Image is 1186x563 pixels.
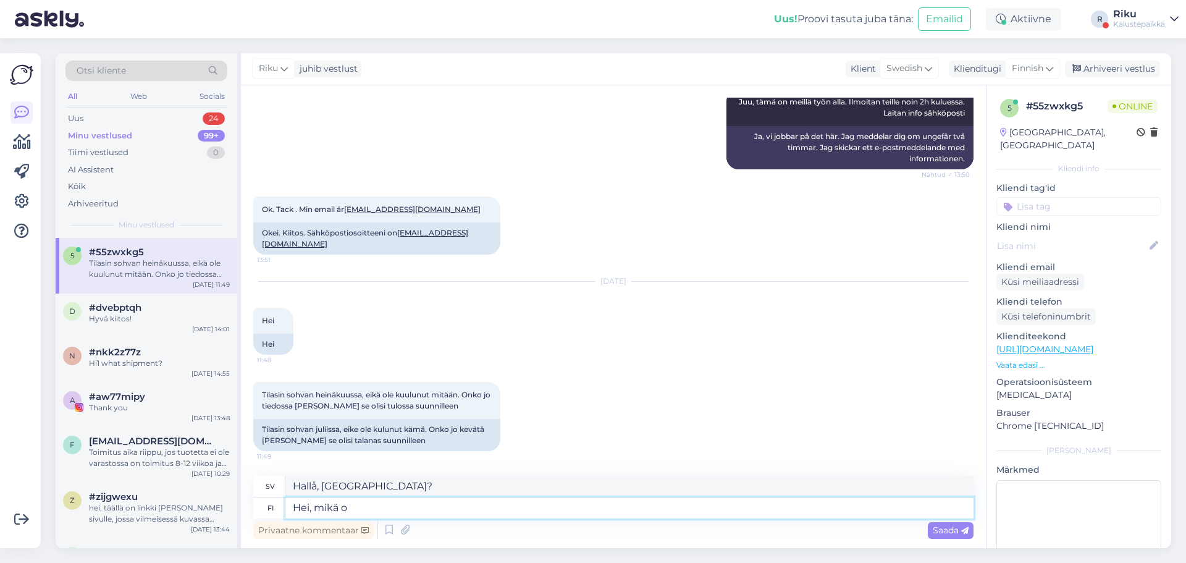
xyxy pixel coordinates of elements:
[996,308,1096,325] div: Küsi telefoninumbrit
[996,360,1161,371] p: Vaata edasi ...
[198,130,225,142] div: 99+
[933,525,969,536] span: Saada
[89,436,217,447] span: fatosshala.1@outlook.com
[1091,11,1108,28] div: R
[191,413,230,423] div: [DATE] 13:48
[295,62,358,75] div: juhib vestlust
[1113,19,1165,29] div: Kalustepaikka
[89,358,230,369] div: Hi1 what shipment?
[203,112,225,125] div: 24
[996,389,1161,402] p: [MEDICAL_DATA]
[1108,99,1158,113] span: Online
[89,547,143,558] span: #0qffxvmq
[128,88,149,104] div: Web
[1000,126,1137,152] div: [GEOGRAPHIC_DATA], [GEOGRAPHIC_DATA]
[70,440,75,449] span: f
[1113,9,1179,29] a: RikuKalustepaikka
[266,476,275,497] div: sv
[1065,61,1160,77] div: Arhiveeri vestlus
[996,261,1161,274] p: Kliendi email
[89,258,230,280] div: Tilasin sohvan heinäkuussa, eikä ole kuulunut mitään. Onko jo tiedossa [PERSON_NAME] se olisi tul...
[996,445,1161,456] div: [PERSON_NAME]
[65,88,80,104] div: All
[996,197,1161,216] input: Lisa tag
[70,496,75,505] span: z
[89,313,230,324] div: Hyvä kiitos!
[197,88,227,104] div: Socials
[1113,9,1165,19] div: Riku
[1012,62,1043,75] span: Finnish
[846,62,876,75] div: Klient
[257,355,303,365] span: 11:48
[996,330,1161,343] p: Klienditeekond
[89,247,144,258] span: #55zwxkg5
[193,280,230,289] div: [DATE] 11:49
[253,334,293,355] div: Hei
[253,419,500,451] div: Tilasin sohvan juliissa, eike ole kulunut kämä. Onko jo kevätä [PERSON_NAME] se olisi talanas suu...
[68,164,114,176] div: AI Assistent
[996,407,1161,420] p: Brauser
[259,62,278,75] span: Riku
[262,205,482,214] span: Ok. Tack . Min email är
[726,126,974,169] div: Ja, vi jobbar på det här. Jag meddelar dig om ungefär två timmar. Jag skickar ett e-postmeddeland...
[257,255,303,265] span: 13:51
[1007,103,1012,112] span: 5
[996,464,1161,476] p: Märkmed
[68,112,83,125] div: Uus
[191,525,230,534] div: [DATE] 13:44
[68,180,86,193] div: Kõik
[70,251,75,260] span: 5
[207,146,225,159] div: 0
[253,522,374,539] div: Privaatne kommentaar
[997,239,1147,253] input: Lisa nimi
[262,390,492,410] span: Tilasin sohvan heinäkuussa, eikä ole kuulunut mitään. Onko jo tiedossa [PERSON_NAME] se olisi tul...
[191,369,230,378] div: [DATE] 14:55
[69,307,75,316] span: d
[89,302,141,313] span: #dvebptqh
[949,62,1001,75] div: Klienditugi
[262,316,274,325] span: Hei
[996,274,1084,290] div: Küsi meiliaadressi
[68,198,119,210] div: Arhiveeritud
[267,497,274,519] div: fi
[68,146,128,159] div: Tiimi vestlused
[886,62,922,75] span: Swedish
[253,222,500,255] div: Okei. Kiitos. Sähköpostiosoitteeni on
[192,324,230,334] div: [DATE] 14:01
[1026,99,1108,114] div: # 55zwxkg5
[996,221,1161,234] p: Kliendi nimi
[89,391,145,402] span: #aw77mipy
[89,491,138,502] span: #zijgwexu
[774,13,797,25] b: Uus!
[70,396,75,405] span: a
[996,295,1161,308] p: Kliendi telefon
[774,12,913,27] div: Proovi tasuta juba täna:
[996,344,1093,355] a: [URL][DOMAIN_NAME]
[996,182,1161,195] p: Kliendi tag'id
[69,351,75,360] span: n
[89,447,230,469] div: Toimitus aika riippu, jos tuotetta ei ole varastossa on toimitus 8-12 viikoa ja jos on varastoss ...
[996,163,1161,174] div: Kliendi info
[285,497,974,519] textarea: Hei, mikä o
[922,170,970,179] span: Nähtud ✓ 13:50
[119,219,174,231] span: Minu vestlused
[191,469,230,478] div: [DATE] 10:29
[89,502,230,525] div: hei, täällä on linkki [PERSON_NAME] sivulle, jossa viimeisessä kuvassa näkyy värivaihtoehdot!
[257,452,303,461] span: 11:49
[285,476,974,497] textarea: Hallå, [GEOGRAPHIC_DATA]?
[986,8,1061,30] div: Aktiivne
[77,64,126,77] span: Otsi kliente
[996,376,1161,389] p: Operatsioonisüsteem
[996,420,1161,433] p: Chrome [TECHNICAL_ID]
[10,63,33,87] img: Askly Logo
[253,276,974,287] div: [DATE]
[68,130,132,142] div: Minu vestlused
[89,402,230,413] div: Thank you
[918,7,971,31] button: Emailid
[89,347,141,358] span: #nkk2z77z
[344,205,481,214] a: [EMAIL_ADDRESS][DOMAIN_NAME]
